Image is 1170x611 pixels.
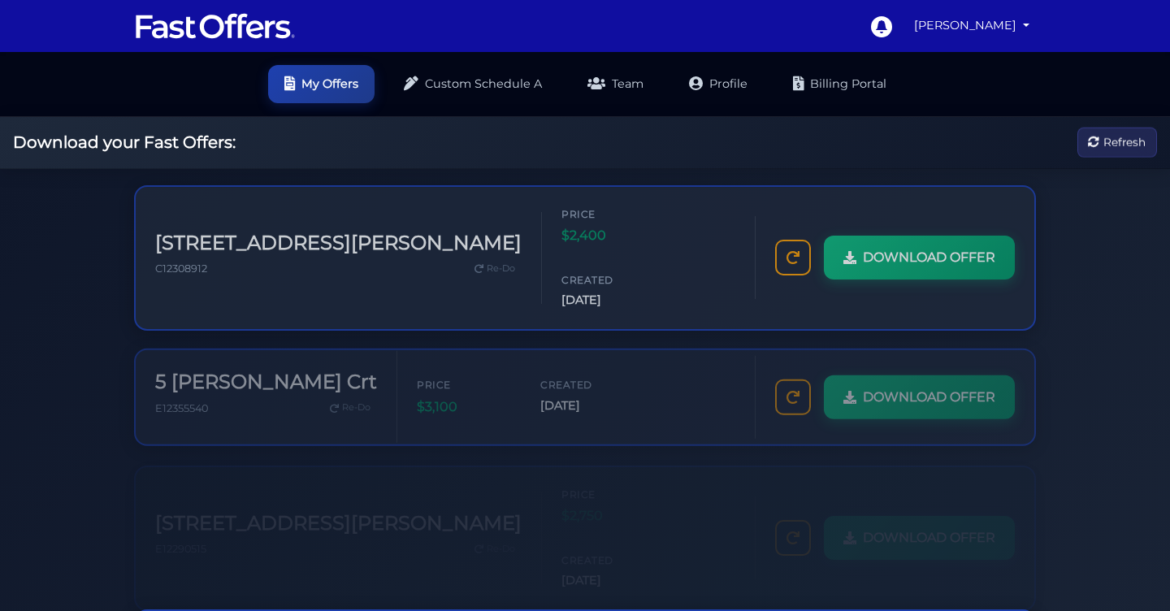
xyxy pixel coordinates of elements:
h2: Download your Fast Offers: [13,132,236,152]
span: DOWNLOAD OFFER [863,379,995,400]
span: E12290515 [155,528,206,540]
span: Price [561,472,659,487]
a: My Offers [268,65,375,103]
span: Refresh [1103,133,1146,151]
a: Re-Do [323,389,377,410]
a: Profile [673,65,764,103]
span: Created [561,538,659,553]
span: C12308912 [155,259,207,271]
a: Team [571,65,660,103]
span: [DATE] [540,388,638,407]
span: [DATE] [561,557,659,575]
a: [PERSON_NAME] [908,10,1036,41]
span: $2,750 [561,491,659,512]
h3: [STREET_ADDRESS][PERSON_NAME] [155,228,522,252]
span: Price [417,369,514,384]
a: Billing Portal [777,65,903,103]
span: $3,100 [417,388,514,409]
span: [DATE] [561,288,659,306]
span: $2,400 [561,222,659,243]
a: Re-Do [468,524,522,545]
span: Re-Do [487,258,515,273]
span: Re-Do [487,527,515,542]
span: DOWNLOAD OFFER [863,513,995,534]
a: Re-Do [468,255,522,276]
a: DOWNLOAD OFFER [824,367,1015,411]
a: DOWNLOAD OFFER [824,232,1015,276]
h3: [STREET_ADDRESS][PERSON_NAME] [155,497,522,521]
span: Created [540,369,638,384]
a: DOWNLOAD OFFER [824,501,1015,545]
span: Price [561,203,659,219]
span: E12355540 [155,394,208,406]
button: Refresh [1077,128,1157,158]
span: Re-Do [342,392,370,407]
h3: 5 [PERSON_NAME] Crt [155,362,377,386]
a: Custom Schedule A [388,65,558,103]
span: DOWNLOAD OFFER [863,244,995,265]
span: Created [561,269,659,284]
